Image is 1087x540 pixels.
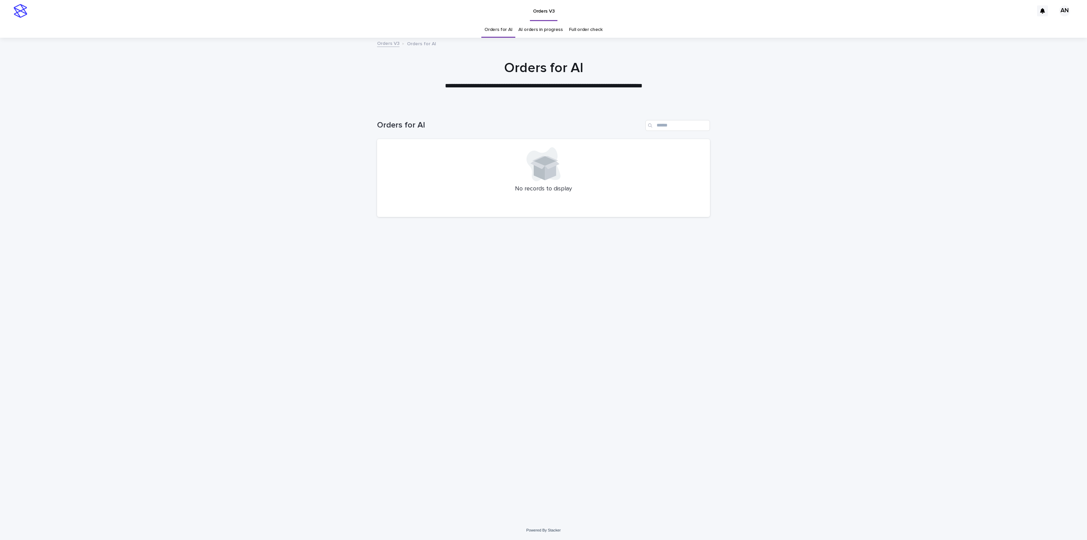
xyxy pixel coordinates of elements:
[407,39,436,47] p: Orders for AI
[526,528,560,532] a: Powered By Stacker
[377,60,710,76] h1: Orders for AI
[14,4,27,18] img: stacker-logo-s-only.png
[645,120,710,131] input: Search
[385,185,702,193] p: No records to display
[377,39,399,47] a: Orders V3
[518,22,563,38] a: AI orders in progress
[484,22,512,38] a: Orders for AI
[569,22,603,38] a: Full order check
[377,120,643,130] h1: Orders for AI
[1059,5,1070,16] div: AN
